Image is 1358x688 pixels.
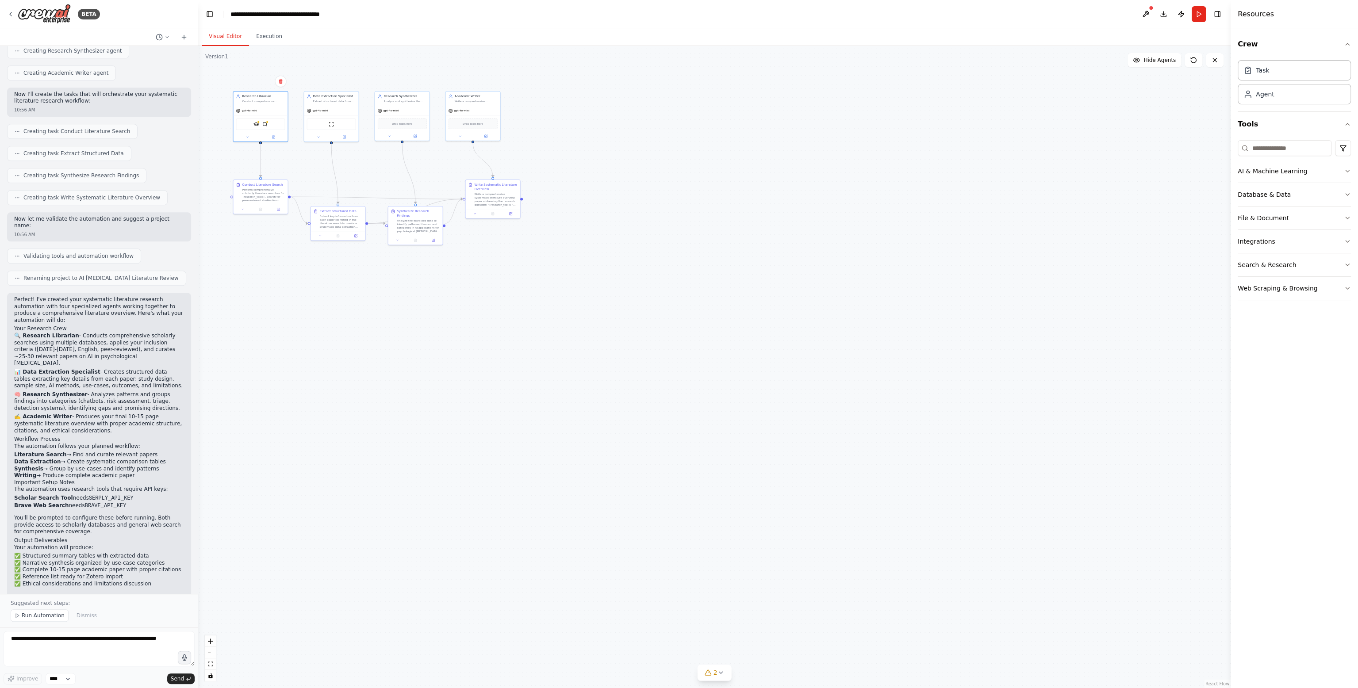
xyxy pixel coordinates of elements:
[242,99,285,103] div: Conduct comprehensive scholarly literature searches on {research_topic} and curate relevant acade...
[1238,137,1351,307] div: Tools
[14,553,184,560] li: ✅ Structured summary tables with extracted data
[205,635,216,647] button: zoom in
[14,472,184,479] li: → Produce complete academic paper
[1256,66,1269,75] div: Task
[242,94,285,99] div: Research Librarian
[471,143,495,177] g: Edge from 0f265725-c626-4413-835f-90711d445f15 to 39852906-3e98-42d2-89c1-578d243dd9d8
[14,391,184,412] p: - Analyzes patterns and groups findings into categories (chatbots, risk assessment, triage, detec...
[384,99,426,103] div: Analyze and synthesize the extracted data to identify patterns, themes, and categories of AI appl...
[1205,681,1229,686] a: React Flow attribution
[230,10,330,19] nav: breadcrumb
[242,183,283,187] div: Conduct Literature Search
[1238,9,1274,19] h4: Resources
[403,134,428,139] button: Open in side panel
[23,275,179,282] span: Renaming project to AI [MEDICAL_DATA] Literature Review
[14,495,184,502] li: needs
[698,665,732,681] button: 2
[397,209,440,218] div: Synthesize Research Findings
[14,296,184,324] p: Perfect! I've created your systematic literature research automation with four specialized agents...
[14,413,184,434] p: - Produces your final 10-15 page systematic literature overview with proper academic structure, c...
[14,333,184,367] p: - Conducts comprehensive scholarly searches using multiple databases, applies your inclusion crit...
[14,560,184,567] li: ✅ Narrative synthesis organized by use-case categories
[329,144,340,204] g: Edge from 0ee83be1-4dfc-4e13-8442-ac0b154afd97 to 5b2e6c2f-a63b-47b4-bcef-cbaf90aa5173
[14,592,184,599] div: 10:56 AM
[368,221,385,226] g: Edge from 5b2e6c2f-a63b-47b4-bcef-cbaf90aa5173 to ad2f0f1b-8c2d-4250-8e51-f1a4a3b06941
[400,143,418,204] g: Edge from bc5e35f3-f31d-4b07-818a-577a4bc15519 to ad2f0f1b-8c2d-4250-8e51-f1a4a3b06941
[291,195,463,201] g: Edge from 53b2f5c9-65a4-4fea-94ed-4d1ae2cb1fed to 39852906-3e98-42d2-89c1-578d243dd9d8
[77,612,97,619] span: Dismiss
[1238,183,1351,206] button: Database & Data
[11,600,188,607] p: Suggested next steps:
[1211,8,1224,20] button: Hide right sidebar
[406,237,425,243] button: No output available
[4,673,42,684] button: Improve
[14,436,184,443] h2: Workflow Process
[16,675,38,682] span: Improve
[445,91,500,141] div: Academic WriterWrite a comprehensive systematic literature overview paper on {research_topic}. Cr...
[14,502,184,510] li: needs
[14,544,184,551] p: Your automation will produce:
[11,609,69,622] button: Run Automation
[1238,32,1351,57] button: Crew
[14,91,184,105] p: Now I'll create the tasks that will orchestrate your systematic literature research workflow:
[23,194,160,201] span: Creating task Write Systematic Literature Overview
[14,486,184,493] p: The automation uses research tools that require API keys:
[474,192,517,206] div: Write a comprehensive systematic literature overview paper addressing the research question: "{re...
[348,233,363,238] button: Open in side panel
[319,209,356,214] div: Extract Structured Data
[22,612,65,619] span: Run Automation
[310,206,365,241] div: Extract Structured DataExtract key information from each paper identified in the literature searc...
[14,391,87,398] strong: 🧠 Research Synthesizer
[392,122,412,126] span: Drop tools here
[205,53,228,60] div: Version 1
[329,233,347,238] button: No output available
[374,91,430,141] div: Research SynthesizerAnalyze and synthesize the extracted data to identify patterns, themes, and c...
[23,128,130,135] span: Creating task Conduct Literature Search
[261,134,286,140] button: Open in side panel
[291,195,308,226] g: Edge from 53b2f5c9-65a4-4fea-94ed-4d1ae2cb1fed to 5b2e6c2f-a63b-47b4-bcef-cbaf90aa5173
[503,211,518,216] button: Open in side panel
[251,206,270,212] button: No output available
[14,325,184,333] h2: Your Research Crew
[397,219,440,233] div: Analyze the extracted data to identify patterns, themes, and categories in AI applications for ps...
[262,122,268,127] img: BraveSearchTool
[383,109,399,112] span: gpt-4o-mini
[271,206,286,212] button: Open in side panel
[178,651,191,664] button: Click to speak your automation idea
[14,451,67,458] strong: Literature Search
[14,333,79,339] strong: 🔍 Research Librarian
[1143,57,1176,64] span: Hide Agents
[313,99,356,103] div: Extract structured data from academic papers found by the Research Librarian. Create systematic t...
[313,94,356,99] div: Data Extraction Specialist
[319,214,362,229] div: Extract key information from each paper identified in the literature search to create a systemati...
[242,109,257,112] span: gpt-4o-mini
[1238,206,1351,229] button: File & Document
[426,237,441,243] button: Open in side panel
[454,109,469,112] span: gpt-4o-mini
[14,573,184,581] li: ✅ Reference list ready for Zotero import
[465,180,520,219] div: Write Systematic Literature OverviewWrite a comprehensive systematic literature overview paper ad...
[23,150,124,157] span: Creating task Extract Structured Data
[303,91,359,142] div: Data Extraction SpecialistExtract structured data from academic papers found by the Research Libr...
[177,32,191,42] button: Start a new chat
[14,443,184,450] p: The automation follows your planned workflow:
[23,69,108,76] span: Creating Academic Writer agent
[1128,53,1181,67] button: Hide Agents
[1238,253,1351,276] button: Search & Research
[205,670,216,681] button: toggle interactivity
[233,180,288,214] div: Conduct Literature SearchPerform comprehensive scholarly literature searches for {research_topic}...
[249,27,289,46] button: Execution
[78,9,100,19] div: BETA
[14,369,100,375] strong: 📊 Data Extraction Specialist
[483,211,502,216] button: No output available
[203,8,216,20] button: Hide left sidebar
[14,502,69,508] strong: Brave Web Search
[85,503,127,509] code: BRAVE_API_KEY
[368,197,463,226] g: Edge from 5b2e6c2f-a63b-47b4-bcef-cbaf90aa5173 to 39852906-3e98-42d2-89c1-578d243dd9d8
[14,231,184,238] div: 10:56 AM
[1238,57,1351,111] div: Crew
[171,675,184,682] span: Send
[14,566,184,573] li: ✅ Complete 10-15 page academic paper with proper citations
[14,413,72,420] strong: ✍️ Academic Writer
[714,668,717,677] span: 2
